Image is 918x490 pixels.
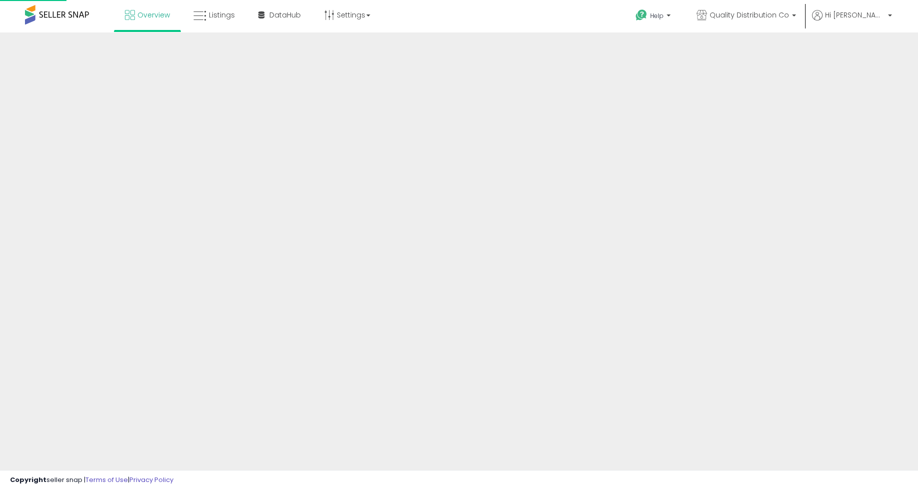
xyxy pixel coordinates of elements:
span: Help [650,11,664,20]
span: Overview [137,10,170,20]
span: Hi [PERSON_NAME] [825,10,885,20]
span: DataHub [269,10,301,20]
span: Quality Distribution Co [710,10,789,20]
a: Help [628,1,681,32]
span: Listings [209,10,235,20]
i: Get Help [635,9,648,21]
a: Hi [PERSON_NAME] [812,10,892,32]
